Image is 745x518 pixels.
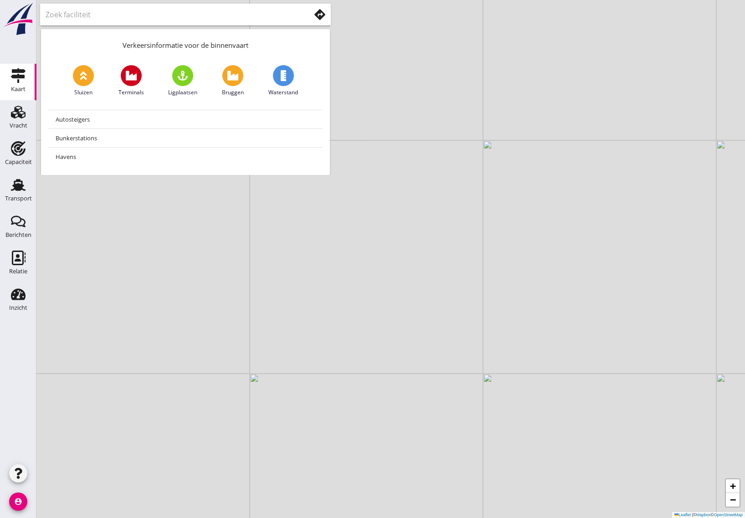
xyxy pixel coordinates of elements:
input: Zoek faciliteit [46,7,298,22]
div: Bunkerstations [56,133,315,144]
a: Bruggen [222,65,244,97]
a: Terminals [118,65,144,97]
span: Bruggen [222,88,244,97]
div: Capaciteit [5,159,32,165]
a: Zoom out [726,493,740,507]
a: Ligplaatsen [168,65,197,97]
div: Vracht [10,123,27,128]
div: Relatie [9,268,27,274]
a: Mapbox [696,513,711,517]
div: © © [672,512,745,518]
a: Zoom in [726,479,740,493]
div: Berichten [5,232,31,238]
a: Waterstand [268,65,298,97]
div: Verkeersinformatie voor de binnenvaart [41,29,330,58]
span: Ligplaatsen [168,88,197,97]
span: − [730,494,736,505]
a: OpenStreetMap [714,513,743,517]
span: Terminals [118,88,144,97]
img: logo-small.a267ee39.svg [2,2,35,36]
a: Leaflet [674,513,691,517]
i: account_circle [9,492,27,511]
div: Havens [56,151,315,162]
div: Kaart [11,86,26,92]
span: Sluizen [74,88,92,97]
span: Waterstand [268,88,298,97]
span: | [692,513,693,517]
div: Transport [5,195,32,201]
a: Sluizen [73,65,94,97]
div: Autosteigers [56,114,315,125]
span: + [730,480,736,492]
div: Inzicht [9,305,27,311]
